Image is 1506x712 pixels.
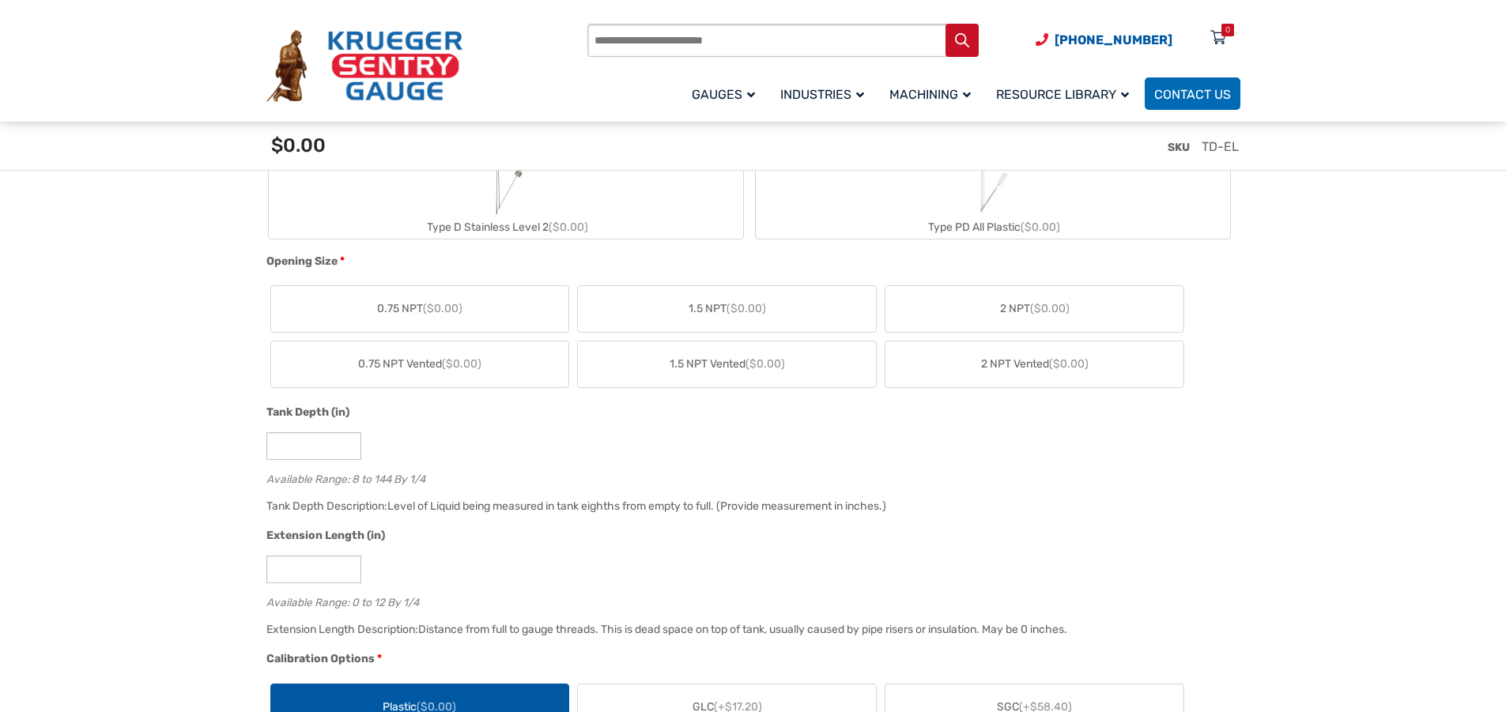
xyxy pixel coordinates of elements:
span: SKU [1168,141,1190,154]
span: Extension Length Description: [266,623,418,636]
span: ($0.00) [423,302,462,315]
span: Gauges [692,87,755,102]
span: ($0.00) [549,220,588,234]
span: Opening Size [266,254,338,268]
span: ($0.00) [1030,302,1070,315]
span: ($0.00) [1021,220,1060,234]
label: Type D Stainless Level 2 [269,140,743,239]
div: Type PD All Plastic [756,216,1230,239]
a: Contact Us [1145,77,1240,110]
a: Industries [771,75,880,112]
span: 0.75 NPT [377,300,462,317]
abbr: required [340,253,345,269]
div: Level of Liquid being measured in tank eighths from empty to full. (Provide measurement in inches.) [387,499,886,513]
div: Distance from full to gauge threads. This is dead space on top of tank, usually caused by pipe ri... [418,623,1067,636]
div: Available Range: 0 to 12 By 1/4 [266,593,1232,608]
span: 1.5 NPT Vented [670,356,785,372]
span: Tank Depth Description: [266,499,387,513]
img: Krueger Sentry Gauge [266,30,462,103]
span: ($0.00) [442,357,481,371]
div: Available Range: 8 to 144 By 1/4 [266,469,1232,484]
abbr: required [377,650,382,667]
span: ($0.00) [1049,357,1089,371]
a: Phone Number (920) 434-8860 [1036,30,1172,50]
span: Extension Length (in) [266,529,385,542]
span: ($0.00) [745,357,785,371]
span: Industries [780,87,864,102]
a: Machining [880,75,987,112]
div: Type D Stainless Level 2 [269,216,743,239]
span: ($0.00) [727,302,766,315]
span: TD-EL [1202,139,1239,154]
div: 0 [1225,24,1230,36]
span: 1.5 NPT [689,300,766,317]
span: Tank Depth (in) [266,405,349,419]
span: Resource Library [996,87,1129,102]
span: Contact Us [1154,87,1231,102]
span: Calibration Options [266,652,375,665]
span: 2 NPT Vented [981,356,1089,372]
label: Type PD All Plastic [756,140,1230,239]
span: Machining [889,87,971,102]
a: Resource Library [987,75,1145,112]
span: 2 NPT [1000,300,1070,317]
span: [PHONE_NUMBER] [1055,32,1172,47]
a: Gauges [682,75,771,112]
span: 0.75 NPT Vented [358,356,481,372]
